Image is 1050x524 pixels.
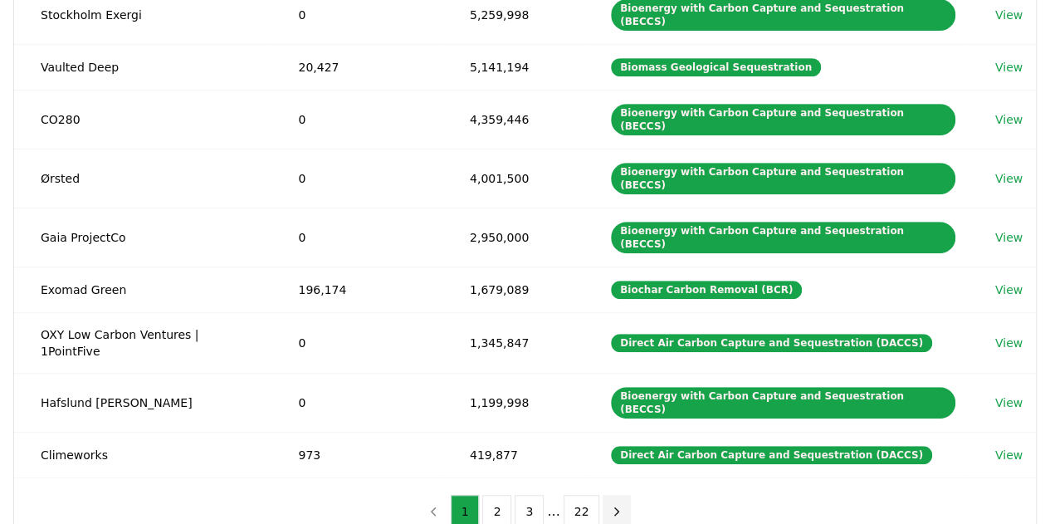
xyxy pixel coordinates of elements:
div: Biomass Geological Sequestration [611,58,821,76]
div: Biochar Carbon Removal (BCR) [611,281,802,299]
td: 1,345,847 [443,312,584,373]
td: 1,199,998 [443,373,584,432]
a: View [995,170,1023,187]
td: 2,950,000 [443,208,584,267]
a: View [995,111,1023,128]
div: Direct Air Carbon Capture and Sequestration (DACCS) [611,446,932,464]
td: 0 [271,90,442,149]
td: 973 [271,432,442,477]
td: Ørsted [14,149,271,208]
td: Hafslund [PERSON_NAME] [14,373,271,432]
a: View [995,447,1023,463]
td: 5,141,194 [443,44,584,90]
div: Bioenergy with Carbon Capture and Sequestration (BECCS) [611,387,955,419]
td: 1,679,089 [443,267,584,312]
td: 419,877 [443,432,584,477]
td: 0 [271,208,442,267]
td: 20,427 [271,44,442,90]
div: Bioenergy with Carbon Capture and Sequestration (BECCS) [611,222,955,253]
td: 196,174 [271,267,442,312]
td: Vaulted Deep [14,44,271,90]
td: 0 [271,149,442,208]
td: CO280 [14,90,271,149]
td: Gaia ProjectCo [14,208,271,267]
td: 4,001,500 [443,149,584,208]
td: 0 [271,312,442,373]
li: ... [547,502,559,522]
a: View [995,7,1023,23]
td: OXY Low Carbon Ventures | 1PointFive [14,312,271,373]
td: 0 [271,373,442,432]
a: View [995,59,1023,76]
a: View [995,335,1023,351]
a: View [995,229,1023,246]
a: View [995,282,1023,298]
div: Bioenergy with Carbon Capture and Sequestration (BECCS) [611,104,955,135]
td: 4,359,446 [443,90,584,149]
a: View [995,394,1023,411]
td: Exomad Green [14,267,271,312]
td: Climeworks [14,432,271,477]
div: Direct Air Carbon Capture and Sequestration (DACCS) [611,334,932,352]
div: Bioenergy with Carbon Capture and Sequestration (BECCS) [611,163,955,194]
